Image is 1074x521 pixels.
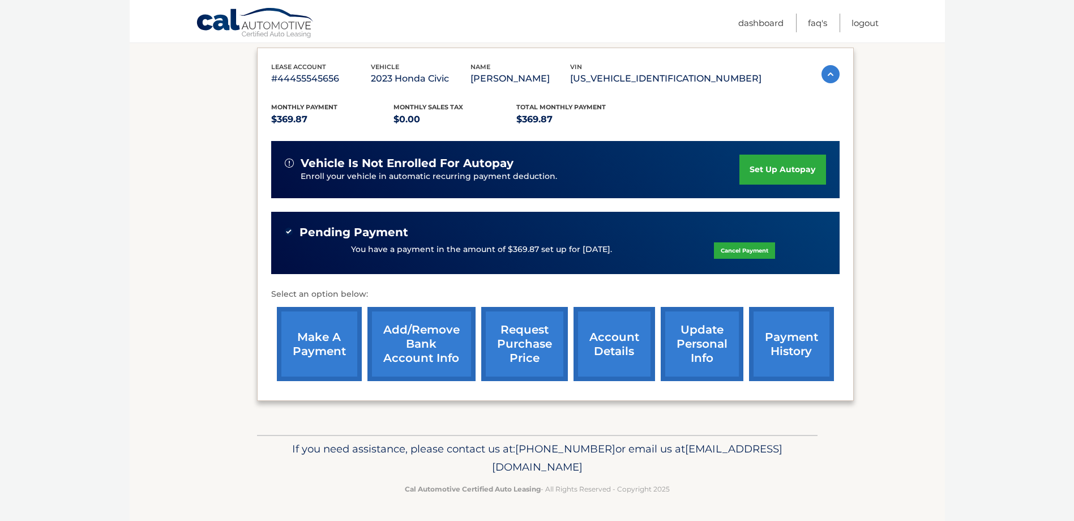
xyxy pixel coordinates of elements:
[393,112,516,127] p: $0.00
[739,155,825,185] a: set up autopay
[749,307,834,381] a: payment history
[570,71,761,87] p: [US_VEHICLE_IDENTIFICATION_NUMBER]
[405,485,541,493] strong: Cal Automotive Certified Auto Leasing
[196,7,315,40] a: Cal Automotive
[301,156,514,170] span: vehicle is not enrolled for autopay
[714,242,775,259] a: Cancel Payment
[574,307,655,381] a: account details
[515,442,615,455] span: [PHONE_NUMBER]
[301,170,740,183] p: Enroll your vehicle in automatic recurring payment deduction.
[661,307,743,381] a: update personal info
[516,112,639,127] p: $369.87
[367,307,476,381] a: Add/Remove bank account info
[299,225,408,240] span: Pending Payment
[738,14,784,32] a: Dashboard
[371,63,399,71] span: vehicle
[285,159,294,168] img: alert-white.svg
[264,440,810,476] p: If you need assistance, please contact us at: or email us at
[271,103,337,111] span: Monthly Payment
[470,63,490,71] span: name
[371,71,470,87] p: 2023 Honda Civic
[271,63,326,71] span: lease account
[808,14,827,32] a: FAQ's
[285,228,293,236] img: check-green.svg
[351,244,612,256] p: You have a payment in the amount of $369.87 set up for [DATE].
[516,103,606,111] span: Total Monthly Payment
[492,442,782,473] span: [EMAIL_ADDRESS][DOMAIN_NAME]
[271,71,371,87] p: #44455545656
[393,103,463,111] span: Monthly sales Tax
[277,307,362,381] a: make a payment
[271,288,840,301] p: Select an option below:
[271,112,394,127] p: $369.87
[852,14,879,32] a: Logout
[821,65,840,83] img: accordion-active.svg
[481,307,568,381] a: request purchase price
[470,71,570,87] p: [PERSON_NAME]
[264,483,810,495] p: - All Rights Reserved - Copyright 2025
[570,63,582,71] span: vin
